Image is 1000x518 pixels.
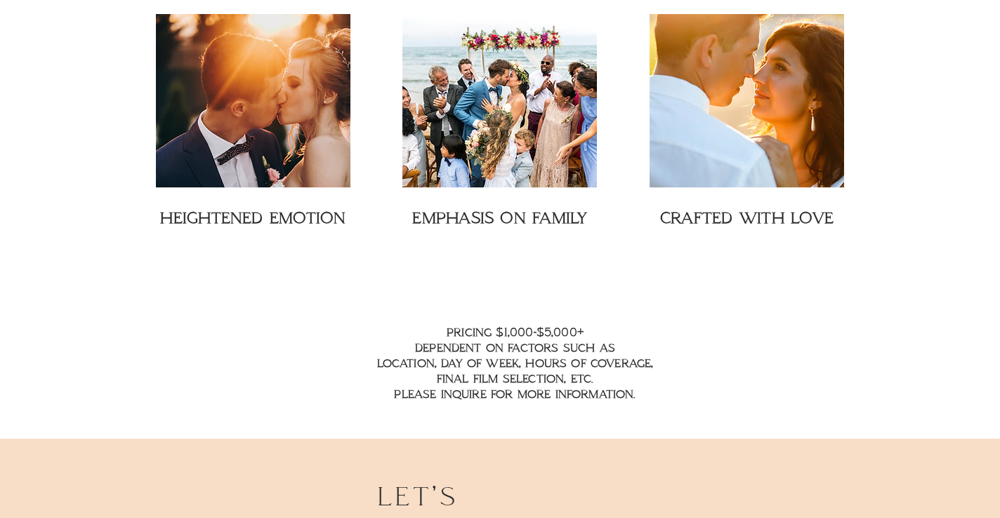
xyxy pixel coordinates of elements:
span: crafted with love [660,208,834,227]
span: pricing $1,000-$5,000+ dependent on factors such as location, day of week, hours of coverage, fin... [377,326,654,401]
img: young-caucasian-couple-39-s-wedding-day-2023-11-27-04-57-07-utc.jpg [402,14,597,187]
img: stylish-happy-bride-and-groom-posing-in-warm-sunse-2023-11-27-05-07-56-utc.JPG [156,14,350,187]
span: heightened emotion [160,208,346,227]
span: emphasis on family [412,208,586,227]
img: lovely-wedding-couple-at-sunset-bride-groom-in-w-2023-11-27-05-15-23-utc.jpg [650,14,844,187]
